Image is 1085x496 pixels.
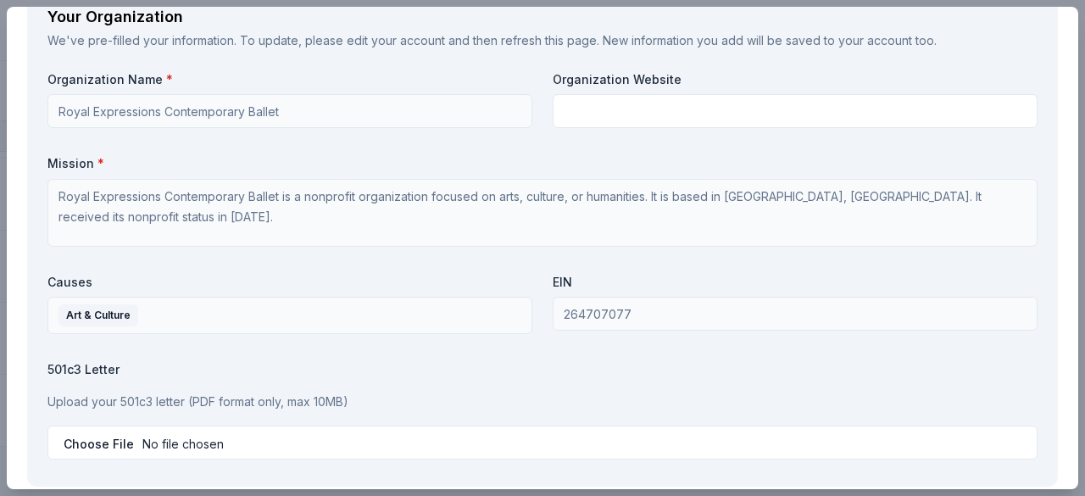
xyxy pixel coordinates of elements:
[47,297,532,334] button: Art & Culture
[347,33,445,47] a: edit your account
[47,361,1038,378] label: 501c3 Letter
[47,179,1038,247] textarea: Royal Expressions Contemporary Ballet is a nonprofit organization focused on arts, culture, or hu...
[47,3,1038,31] div: Your Organization
[47,392,1038,412] p: Upload your 501c3 letter (PDF format only, max 10MB)
[58,304,138,326] div: Art & Culture
[47,31,1038,51] div: We've pre-filled your information. To update, please and then refresh this page. New information ...
[47,71,532,88] label: Organization Name
[553,71,1038,88] label: Organization Website
[47,274,532,291] label: Causes
[553,274,1038,291] label: EIN
[47,155,1038,172] label: Mission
